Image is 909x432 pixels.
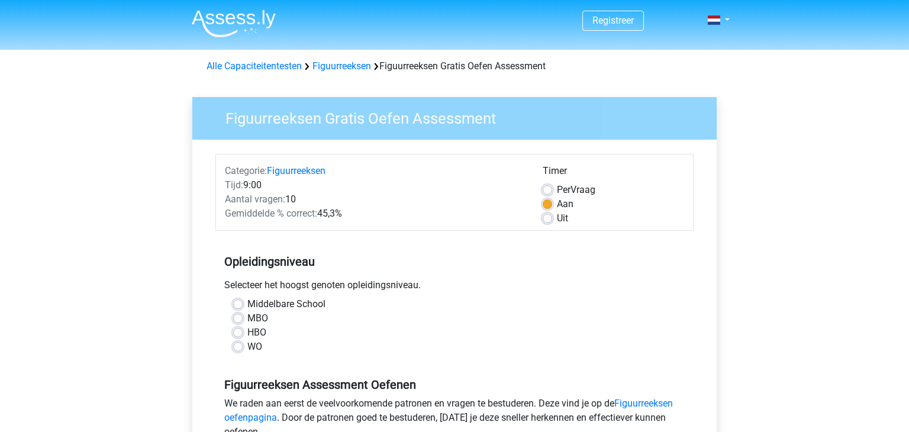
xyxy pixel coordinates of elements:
span: Gemiddelde % correct: [225,208,317,219]
a: Figuurreeksen [312,60,371,72]
h5: Opleidingsniveau [224,250,685,273]
label: Middelbare School [247,297,325,311]
div: Figuurreeksen Gratis Oefen Assessment [202,59,707,73]
div: 9:00 [216,178,534,192]
h5: Figuurreeksen Assessment Oefenen [224,378,685,392]
label: WO [247,340,262,354]
span: Tijd: [225,179,243,191]
span: Aantal vragen: [225,194,285,205]
h3: Figuurreeksen Gratis Oefen Assessment [211,105,708,128]
div: Timer [543,164,684,183]
label: Aan [557,197,573,211]
span: Per [557,184,570,195]
a: Registreer [592,15,634,26]
label: MBO [247,311,268,325]
label: Vraag [557,183,595,197]
span: Categorie: [225,165,267,176]
label: Uit [557,211,568,225]
div: 10 [216,192,534,207]
div: Selecteer het hoogst genoten opleidingsniveau. [215,278,694,297]
a: Alle Capaciteitentesten [207,60,302,72]
a: Figuurreeksen [267,165,325,176]
label: HBO [247,325,266,340]
img: Assessly [192,9,276,37]
div: 45,3% [216,207,534,221]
